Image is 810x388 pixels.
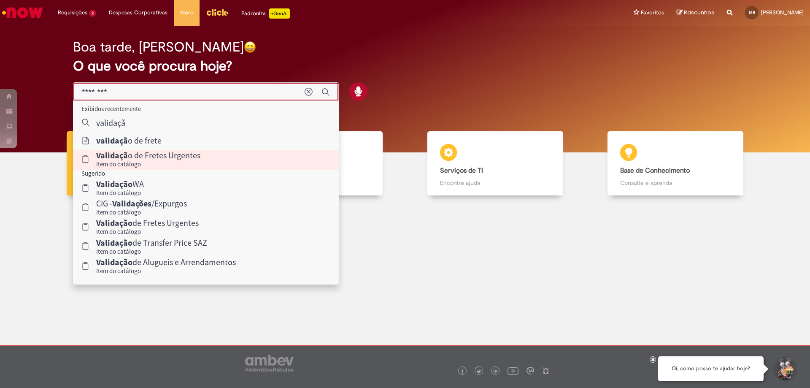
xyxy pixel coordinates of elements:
[244,41,256,53] img: happy-face.png
[586,131,766,196] a: Base de Conhecimento Consulte e aprenda
[440,179,551,187] p: Encontre ajuda
[641,8,664,17] span: Favoritos
[772,356,797,382] button: Iniciar Conversa de Suporte
[269,8,290,19] p: +GenAi
[508,365,518,376] img: logo_footer_youtube.png
[73,40,244,54] h2: Boa tarde, [PERSON_NAME]
[542,367,550,374] img: logo_footer_naosei.png
[620,179,731,187] p: Consulte e aprenda
[749,10,755,15] span: MR
[89,10,96,17] span: 2
[109,8,167,17] span: Despesas Corporativas
[1,4,44,21] img: ServiceNow
[405,131,586,196] a: Serviços de TI Encontre ajuda
[440,166,483,175] b: Serviços de TI
[526,367,534,374] img: logo_footer_workplace.png
[241,8,290,19] div: Padroniza
[73,59,737,73] h2: O que você procura hoje?
[494,369,498,374] img: logo_footer_linkedin.png
[245,355,294,372] img: logo_footer_ambev_rotulo_gray.png
[180,8,193,17] span: More
[58,8,87,17] span: Requisições
[620,166,690,175] b: Base de Conhecimento
[761,9,804,16] span: [PERSON_NAME]
[658,356,764,381] div: Oi, como posso te ajudar hoje?
[206,6,229,19] img: click_logo_yellow_360x200.png
[44,131,225,196] a: Tirar dúvidas Tirar dúvidas com Lupi Assist e Gen Ai
[477,369,481,374] img: logo_footer_twitter.png
[460,369,464,374] img: logo_footer_facebook.png
[677,9,714,17] a: Rascunhos
[684,8,714,16] span: Rascunhos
